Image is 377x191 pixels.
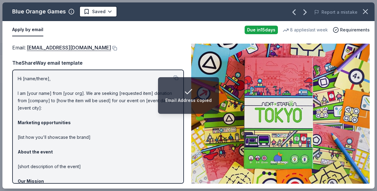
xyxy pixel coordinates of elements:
[18,149,53,154] strong: About the event
[79,6,117,17] button: Saved
[18,120,71,125] strong: Marketing opportunities
[12,23,43,36] button: Apply by email
[27,44,111,52] a: [EMAIL_ADDRESS][DOMAIN_NAME]
[340,26,370,34] span: Requirements
[333,26,370,34] button: Requirements
[12,59,184,67] div: TheShareWay email template
[18,178,44,184] strong: Our Mission
[165,97,212,104] div: Email Address copied
[12,7,66,16] div: Blue Orange Games
[191,44,370,184] img: Image for Blue Orange Games
[314,9,357,16] button: Report a mistake
[92,8,106,15] span: Saved
[12,45,111,51] span: Email :
[245,26,278,34] div: Due in 15 days
[283,26,328,34] div: 8 applies last week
